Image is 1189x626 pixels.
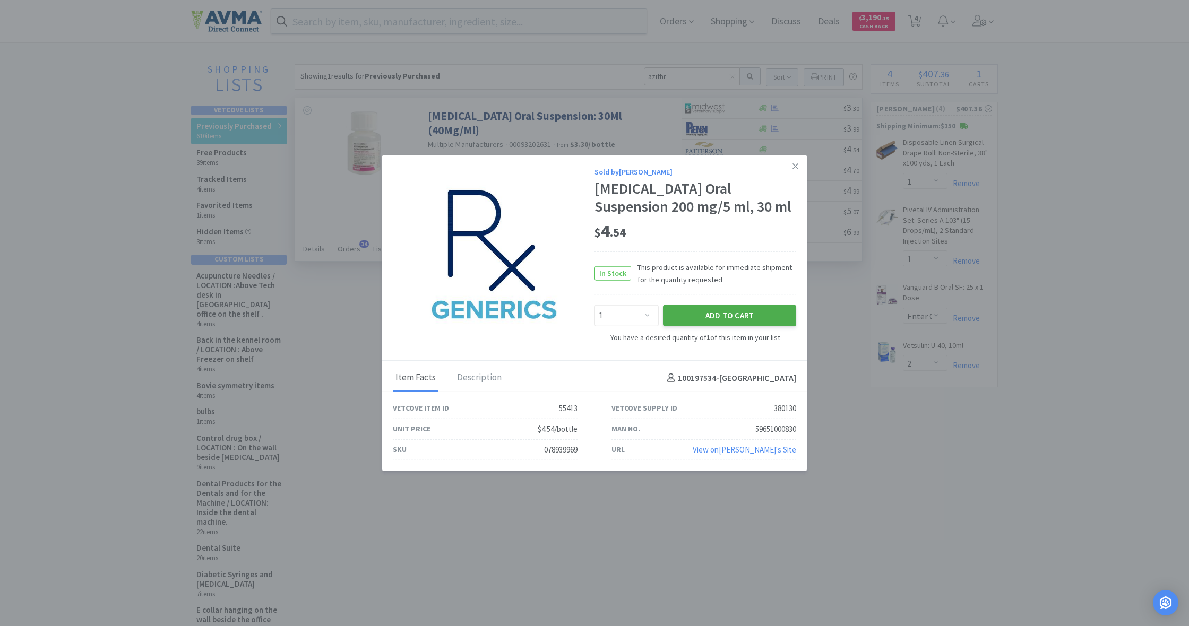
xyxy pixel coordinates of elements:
div: URL [611,444,625,455]
div: Sold by [PERSON_NAME] [594,166,796,178]
a: View on[PERSON_NAME]'s Site [693,444,796,454]
div: Man No. [611,423,640,434]
span: $ [594,224,601,239]
div: 59651000830 [755,422,796,435]
span: 4 [594,220,626,241]
div: You have a desired quantity of of this item in your list [594,332,796,343]
div: Open Intercom Messenger [1153,590,1178,615]
div: $4.54/bottle [538,422,578,435]
div: 380130 [774,402,796,414]
div: SKU [393,444,407,455]
img: 610f8249a0a1495a8aa2d0f135ebc078_380130.jpeg [425,186,563,324]
div: Unit Price [393,423,430,434]
div: 55413 [559,402,578,414]
div: [MEDICAL_DATA] Oral Suspension 200 mg/5 ml, 30 ml [594,180,796,215]
button: Add to Cart [663,305,796,326]
div: 078939969 [544,443,578,456]
div: Vetcove Supply ID [611,402,677,414]
span: This product is available for immediate shipment for the quantity requested [631,262,796,285]
div: Description [454,365,504,392]
div: Vetcove Item ID [393,402,449,414]
strong: 1 [706,333,710,342]
span: In Stock [595,267,631,280]
span: . 54 [610,224,626,239]
h4: 100197534 - [GEOGRAPHIC_DATA] [663,371,796,385]
div: Item Facts [393,365,438,392]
